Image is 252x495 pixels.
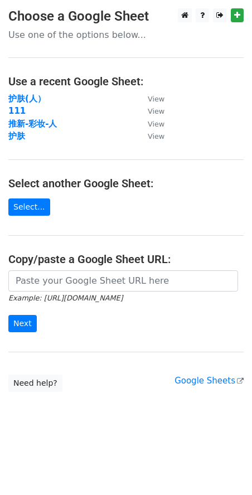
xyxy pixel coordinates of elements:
[8,315,37,332] input: Next
[137,131,164,141] a: View
[148,120,164,128] small: View
[8,29,244,41] p: Use one of the options below...
[148,132,164,140] small: View
[8,8,244,25] h3: Choose a Google Sheet
[8,177,244,190] h4: Select another Google Sheet:
[8,119,57,129] a: 推新-彩妆-人
[148,107,164,115] small: View
[8,106,26,116] a: 111
[196,441,252,495] iframe: Chat Widget
[8,270,238,292] input: Paste your Google Sheet URL here
[8,294,123,302] small: Example: [URL][DOMAIN_NAME]
[8,75,244,88] h4: Use a recent Google Sheet:
[8,198,50,216] a: Select...
[8,253,244,266] h4: Copy/paste a Google Sheet URL:
[148,95,164,103] small: View
[137,94,164,104] a: View
[8,375,62,392] a: Need help?
[137,106,164,116] a: View
[8,94,46,104] a: 护肤(人）
[175,376,244,386] a: Google Sheets
[137,119,164,129] a: View
[8,131,25,141] a: 护肤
